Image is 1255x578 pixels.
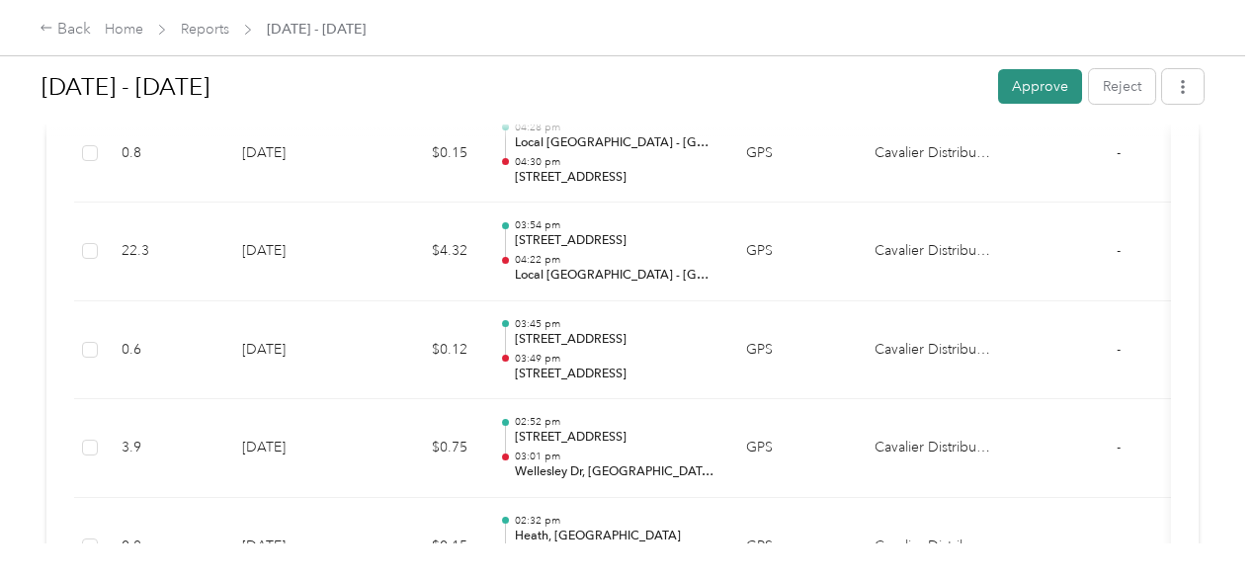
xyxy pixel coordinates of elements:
[1117,537,1121,554] span: -
[515,450,714,463] p: 03:01 pm
[859,203,1007,301] td: Cavalier Distributing Company
[515,232,714,250] p: [STREET_ADDRESS]
[105,21,143,38] a: Home
[730,203,859,301] td: GPS
[515,429,714,447] p: [STREET_ADDRESS]
[1117,242,1121,259] span: -
[1089,69,1155,104] button: Reject
[515,528,714,545] p: Heath, [GEOGRAPHIC_DATA]
[859,399,1007,498] td: Cavalier Distributing Company
[1117,341,1121,358] span: -
[730,399,859,498] td: GPS
[515,169,714,187] p: [STREET_ADDRESS]
[515,352,714,366] p: 03:49 pm
[226,203,365,301] td: [DATE]
[106,203,226,301] td: 22.3
[859,301,1007,400] td: Cavalier Distributing Company
[515,415,714,429] p: 02:52 pm
[365,301,483,400] td: $0.12
[515,463,714,481] p: Wellesley Dr, [GEOGRAPHIC_DATA], [GEOGRAPHIC_DATA]
[42,63,984,111] h1: Sep 1 - 30, 2025
[267,19,366,40] span: [DATE] - [DATE]
[106,301,226,400] td: 0.6
[106,399,226,498] td: 3.9
[1117,144,1121,161] span: -
[515,253,714,267] p: 04:22 pm
[181,21,229,38] a: Reports
[226,301,365,400] td: [DATE]
[515,134,714,152] p: Local [GEOGRAPHIC_DATA] - [GEOGRAPHIC_DATA]
[40,18,91,41] div: Back
[515,267,714,285] p: Local [GEOGRAPHIC_DATA] - [GEOGRAPHIC_DATA]
[515,155,714,169] p: 04:30 pm
[106,105,226,204] td: 0.8
[515,218,714,232] p: 03:54 pm
[226,105,365,204] td: [DATE]
[730,105,859,204] td: GPS
[365,105,483,204] td: $0.15
[859,105,1007,204] td: Cavalier Distributing Company
[1117,439,1121,455] span: -
[1144,467,1255,578] iframe: Everlance-gr Chat Button Frame
[365,203,483,301] td: $4.32
[365,399,483,498] td: $0.75
[515,366,714,383] p: [STREET_ADDRESS]
[226,399,365,498] td: [DATE]
[515,514,714,528] p: 02:32 pm
[515,331,714,349] p: [STREET_ADDRESS]
[730,301,859,400] td: GPS
[515,317,714,331] p: 03:45 pm
[998,69,1082,104] button: Approve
